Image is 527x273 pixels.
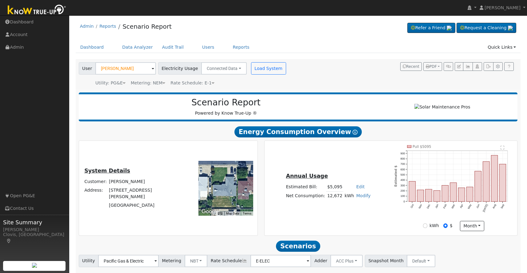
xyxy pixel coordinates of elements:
[85,97,367,108] h2: Scenario Report
[228,42,254,53] a: Reports
[400,62,422,71] button: Recent
[426,203,431,209] text: Dec
[326,191,343,200] td: 12,672
[343,191,355,200] td: kWh
[82,97,370,116] div: Powered by Know True-Up ®
[83,177,108,186] td: Customer:
[158,42,188,53] a: Audit Trail
[450,183,457,202] rect: onclick=""
[158,255,185,267] span: Metering
[95,80,126,86] div: Utility: PG&E
[410,203,415,209] text: Oct
[458,188,465,202] rect: onclick=""
[201,62,247,75] button: Connected Data
[185,255,208,267] button: NBT
[407,23,455,33] a: Refer a Friend
[457,23,516,33] a: Request a Cleaning
[482,204,488,213] text: [DATE]
[122,23,172,30] a: Scenario Report
[326,182,343,191] td: $5,095
[501,145,504,150] text: 
[3,218,66,226] span: Site Summary
[442,185,448,202] rect: onclick=""
[455,62,463,71] button: Edit User
[99,24,116,29] a: Reports
[401,189,405,192] text: 200
[5,3,69,17] img: Know True-Up
[484,62,493,71] button: Export Interval Data
[108,201,180,210] td: [GEOGRAPHIC_DATA]
[218,211,222,216] button: Keyboard shortcuts
[451,204,456,209] text: Mar
[250,255,311,267] input: Select a Rate Schedule
[463,62,473,71] button: Multi-Series Graph
[356,184,365,189] a: Edit
[459,204,464,209] text: Apr
[418,203,423,209] text: Nov
[243,212,251,215] a: Terms (opens in new tab)
[483,42,521,53] a: Quick Links
[276,241,320,252] span: Scenarios
[492,204,497,209] text: Aug
[444,62,453,71] button: Generate Report Link
[467,187,473,202] rect: onclick=""
[394,165,397,187] text: Estimated $
[483,161,489,202] rect: onclick=""
[226,211,239,216] button: Map Data
[485,5,521,10] span: [PERSON_NAME]
[475,171,481,202] rect: onclick=""
[98,255,159,267] input: Select a Utility
[414,104,470,110] img: Solar Maintenance Pros
[429,222,439,229] label: kWh
[330,255,363,267] button: ACC Plus
[118,42,158,53] a: Data Analyzer
[6,238,12,243] a: Map
[234,126,362,137] span: Energy Consumption Overview
[434,190,440,202] rect: onclick=""
[508,26,513,31] img: retrieve
[407,255,435,267] button: Default
[95,62,156,75] input: Select a User
[251,62,286,75] button: Load System
[198,42,219,53] a: Users
[108,177,180,186] td: [PERSON_NAME]
[286,173,328,179] u: Annual Usage
[473,62,482,71] button: Login As
[443,204,447,209] text: Feb
[460,221,484,231] button: month
[200,208,220,216] a: Open this area in Google Maps (opens a new window)
[401,157,405,160] text: 800
[417,190,424,202] rect: onclick=""
[207,255,251,267] span: Rate Schedule
[504,62,514,71] a: Help Link
[311,255,331,267] span: Adder
[426,64,437,69] span: PDF
[443,223,448,228] input: $
[491,155,498,202] rect: onclick=""
[170,80,214,85] span: Alias: HE1
[434,204,439,209] text: Jan
[80,24,94,29] a: Admin
[413,145,431,149] text: Pull $5095
[447,26,452,31] img: retrieve
[425,189,432,202] rect: onclick=""
[285,191,326,200] td: Net Consumption:
[32,263,37,268] img: retrieve
[76,42,109,53] a: Dashboard
[353,130,357,135] i: Show Help
[450,222,453,229] label: $
[493,62,503,71] button: Settings
[131,80,165,86] div: Metering: NEM
[356,193,371,198] a: Modify
[158,62,202,75] span: Electricity Usage
[84,168,130,174] u: System Details
[285,182,326,191] td: Estimated Bill:
[401,168,405,171] text: 600
[476,204,480,209] text: Jun
[500,204,505,209] text: Sep
[401,173,405,176] text: 500
[200,208,220,216] img: Google
[404,200,405,203] text: 0
[423,223,427,228] input: kWh
[423,62,442,71] button: PDF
